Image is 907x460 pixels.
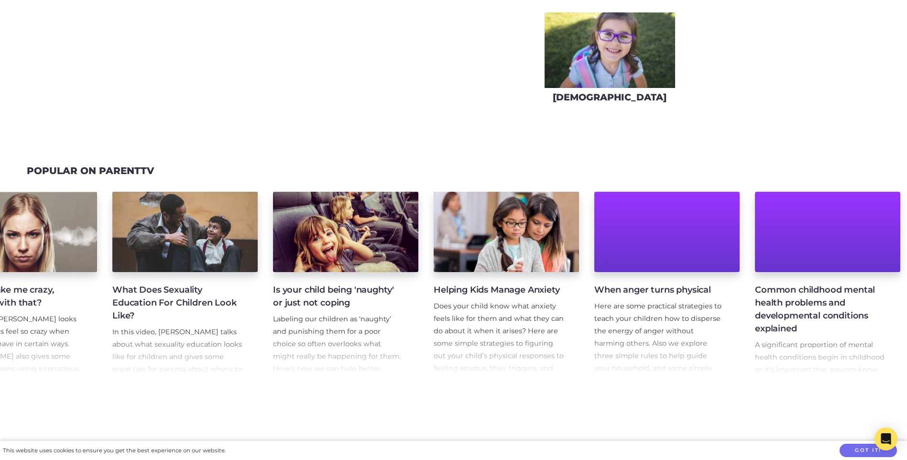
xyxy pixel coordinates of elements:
a: Common childhood mental health problems and developmental conditions explained A significant prop... [755,192,900,375]
p: In this video, [PERSON_NAME] talks about what sexuality education looks like for children and giv... [112,326,242,388]
p: Here are some practical strategies to teach your children how to disperse the energy of anger wit... [594,300,724,412]
p: Does your child know what anxiety feels like for them and what they can do about it when it arise... [434,300,564,387]
h3: [DEMOGRAPHIC_DATA] [553,92,667,103]
button: Got it! [840,444,897,458]
h4: Common childhood mental health problems and developmental conditions explained [755,284,885,335]
p: Labeling our children as ‘naughty’ and punishing them for a poor choice so often overlooks what m... [273,313,403,412]
h4: Is your child being 'naughty' or just not coping [273,284,403,309]
h4: When anger turns physical [594,284,724,296]
a: Is your child being 'naughty' or just not coping Labeling our children as ‘naughty’ and punishing... [273,192,418,375]
img: iStock-609791422_super-275x160.jpg [545,12,675,88]
div: This website uses cookies to ensure you get the best experience on our website. [3,446,226,456]
a: Helping Kids Manage Anxiety Does your child know what anxiety feels like for them and what they c... [434,192,579,375]
a: When anger turns physical Here are some practical strategies to teach your children how to disper... [594,192,740,375]
h4: Helping Kids Manage Anxiety [434,284,564,296]
h3: Popular on ParentTV [27,165,154,176]
h4: What Does Sexuality Education For Children Look Like? [112,284,242,322]
a: [DEMOGRAPHIC_DATA] [544,12,676,110]
a: What Does Sexuality Education For Children Look Like? In this video, [PERSON_NAME] talks about wh... [112,192,258,375]
div: Open Intercom Messenger [874,427,897,450]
